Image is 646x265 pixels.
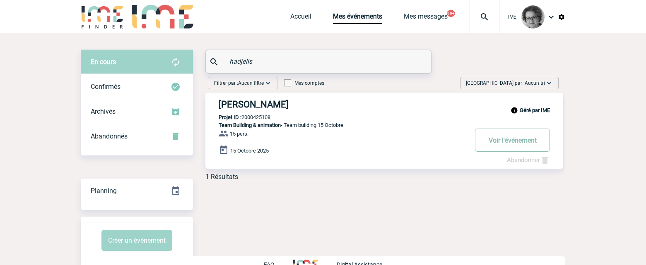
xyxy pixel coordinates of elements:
[91,132,128,140] span: Abandonnés
[230,131,248,137] span: 15 pers.
[91,58,116,66] span: En cours
[81,178,193,203] a: Planning
[91,107,116,115] span: Archivés
[205,173,238,181] div: 1 Résultats
[404,12,448,24] a: Mes messages
[521,5,545,29] img: 101028-0.jpg
[205,114,270,120] p: 2000425108
[219,114,241,120] b: Projet ID :
[227,55,412,67] input: Rechercher un événement par son nom
[230,148,269,154] span: 15 Octobre 2025
[101,230,172,251] button: Créer un événement
[219,122,281,128] span: Team Building & animation
[91,83,121,91] span: Confirmés
[219,99,467,110] h3: [PERSON_NAME]
[214,79,264,87] span: Filtrer par :
[333,12,382,24] a: Mes événements
[290,12,311,24] a: Accueil
[81,99,193,124] div: Retrouvez ici tous les événements que vous avez décidé d'archiver
[447,10,455,17] button: 99+
[81,5,124,29] img: IME-Finder
[511,107,518,114] img: info_black_24dp.svg
[507,156,550,164] a: Abandonner
[508,14,516,20] span: IME
[81,124,193,149] div: Retrouvez ici tous vos événements annulés
[81,50,193,74] div: Retrouvez ici tous vos évènements avant confirmation
[525,80,545,86] span: Aucun tri
[264,79,272,87] img: baseline_expand_more_white_24dp-b.png
[81,179,193,203] div: Retrouvez ici tous vos événements organisés par date et état d'avancement
[475,129,550,152] button: Voir l'événement
[91,187,117,195] span: Planning
[238,80,264,86] span: Aucun filtre
[466,79,545,87] span: [GEOGRAPHIC_DATA] par :
[205,99,563,110] a: [PERSON_NAME]
[284,80,324,86] label: Mes comptes
[520,107,550,113] b: Géré par IME
[205,122,467,128] p: - Team building 15 Octobre
[545,79,553,87] img: baseline_expand_more_white_24dp-b.png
